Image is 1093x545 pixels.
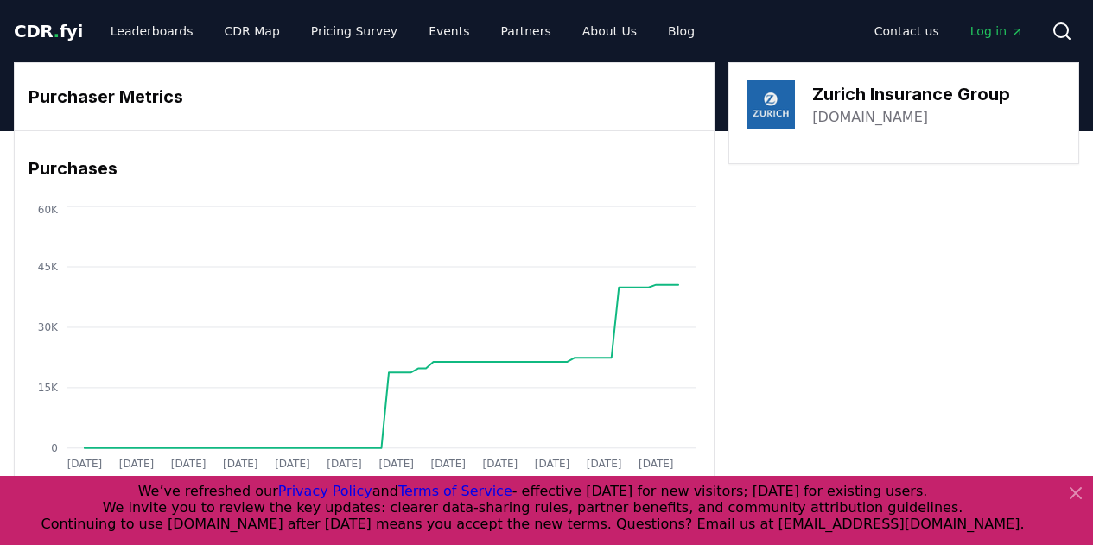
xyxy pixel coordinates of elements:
[29,84,700,110] h3: Purchaser Metrics
[487,16,565,47] a: Partners
[54,21,60,41] span: .
[223,458,258,470] tspan: [DATE]
[97,16,709,47] nav: Main
[812,81,1010,107] h3: Zurich Insurance Group
[67,458,103,470] tspan: [DATE]
[812,107,928,128] a: [DOMAIN_NAME]
[569,16,651,47] a: About Us
[535,458,570,470] tspan: [DATE]
[97,16,207,47] a: Leaderboards
[747,80,795,129] img: Zurich Insurance Group-logo
[861,16,1038,47] nav: Main
[14,19,83,43] a: CDR.fyi
[51,442,58,454] tspan: 0
[861,16,953,47] a: Contact us
[38,261,59,273] tspan: 45K
[38,321,59,333] tspan: 30K
[171,458,207,470] tspan: [DATE]
[431,458,467,470] tspan: [DATE]
[327,458,362,470] tspan: [DATE]
[587,458,622,470] tspan: [DATE]
[639,458,674,470] tspan: [DATE]
[14,21,83,41] span: CDR fyi
[654,16,709,47] a: Blog
[970,22,1024,40] span: Log in
[211,16,294,47] a: CDR Map
[29,155,700,181] h3: Purchases
[379,458,415,470] tspan: [DATE]
[38,382,59,394] tspan: 15K
[275,458,310,470] tspan: [DATE]
[956,16,1038,47] a: Log in
[38,204,59,216] tspan: 60K
[415,16,483,47] a: Events
[119,458,155,470] tspan: [DATE]
[297,16,411,47] a: Pricing Survey
[483,458,518,470] tspan: [DATE]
